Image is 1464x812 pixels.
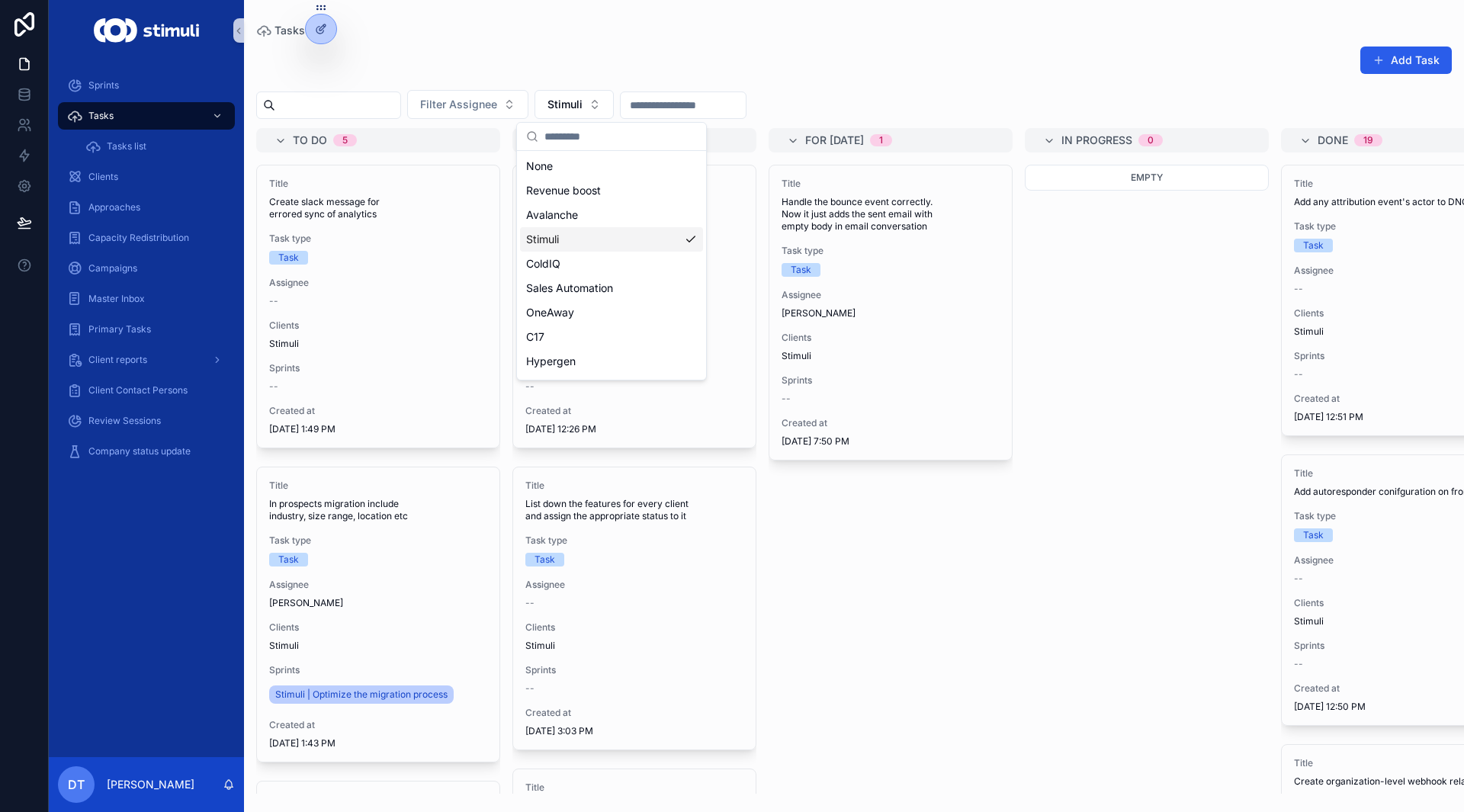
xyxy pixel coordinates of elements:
[782,417,1000,429] span: Created at
[1061,133,1132,148] span: In progress
[58,72,235,99] a: Sprints
[525,380,535,393] span: --
[58,163,235,191] a: Clients
[535,553,555,566] div: Task
[526,232,559,247] span: Stimuli
[256,23,305,38] a: Tasks
[88,354,147,366] span: Client reports
[1318,133,1348,148] span: Done
[256,467,500,762] a: TitleIn prospects migration include industry, size range, location etcTask typeTaskAssignee[PERSO...
[525,782,743,794] span: Title
[782,307,856,319] span: [PERSON_NAME]
[1303,528,1324,542] div: Task
[1363,134,1373,146] div: 19
[782,393,791,405] span: --
[49,61,244,485] div: scrollable content
[517,151,706,380] div: Suggestions
[58,194,235,221] a: Approaches
[269,498,487,522] span: In prospects migration include industry, size range, location etc
[58,285,235,313] a: Master Inbox
[88,445,191,457] span: Company status update
[525,682,535,695] span: --
[58,438,235,465] a: Company status update
[88,262,137,274] span: Campaigns
[512,467,756,750] a: TitleList down the features for every client and assign the appropriate status to itTask typeTask...
[76,133,235,160] a: Tasks list
[58,255,235,282] a: Campaigns
[525,579,743,591] span: Assignee
[88,201,140,213] span: Approaches
[269,405,487,417] span: Created at
[88,110,114,122] span: Tasks
[278,251,299,265] div: Task
[1294,283,1303,295] span: --
[879,134,883,146] div: 1
[805,133,864,148] span: For [DATE]
[269,423,487,435] span: [DATE] 1:49 PM
[1294,658,1303,670] span: --
[274,23,305,38] span: Tasks
[525,707,743,719] span: Created at
[278,553,299,566] div: Task
[88,293,145,305] span: Master Inbox
[525,423,743,435] span: [DATE] 12:26 PM
[791,263,811,277] div: Task
[58,377,235,404] a: Client Contact Persons
[58,346,235,374] a: Client reports
[782,332,1000,344] span: Clients
[269,640,299,652] span: Stimuli
[1131,172,1163,183] span: Empty
[512,165,756,448] a: TitleCreate email conversation archiving functionality for the prod dbTask typeTaskAssignee--Clie...
[782,245,1000,257] span: Task type
[1148,134,1154,146] div: 0
[269,338,299,350] span: Stimuli
[269,196,487,220] span: Create slack message for errored sync of analytics
[520,154,703,178] div: None
[525,498,743,522] span: List down the features for every client and assign the appropriate status to it
[1294,326,1324,338] span: Stimuli
[269,597,343,609] span: [PERSON_NAME]
[1360,47,1452,74] button: Add Task
[88,79,119,91] span: Sprints
[58,102,235,130] a: Tasks
[525,640,555,652] span: Stimuli
[1303,239,1324,252] div: Task
[58,224,235,252] a: Capacity Redistribution
[782,178,1000,190] span: Title
[275,688,448,701] span: Stimuli | Optimize the migration process
[269,319,487,332] span: Clients
[342,134,348,146] div: 5
[269,664,487,676] span: Sprints
[68,775,85,794] span: DT
[526,256,560,271] span: ColdIQ
[269,380,278,393] span: --
[782,196,1000,233] span: Handle the bounce event correctly. Now it just adds the sent email with empty body in email conve...
[526,305,574,320] span: OneAway
[269,295,278,307] span: --
[525,534,743,547] span: Task type
[269,233,487,245] span: Task type
[58,407,235,435] a: Review Sessions
[256,165,500,448] a: TitleCreate slack message for errored sync of analyticsTask typeTaskAssignee--ClientsStimuliSprin...
[269,719,487,731] span: Created at
[58,316,235,343] a: Primary Tasks
[269,737,487,749] span: [DATE] 1:43 PM
[782,289,1000,301] span: Assignee
[269,277,487,289] span: Assignee
[525,405,743,417] span: Created at
[107,140,146,152] span: Tasks list
[269,621,487,634] span: Clients
[269,480,487,492] span: Title
[88,384,188,396] span: Client Contact Persons
[526,329,544,345] span: C17
[269,685,454,704] a: Stimuli | Optimize the migration process
[526,207,578,223] span: Avalanche
[88,171,118,183] span: Clients
[526,354,576,369] span: Hypergen
[782,350,811,362] span: Stimuli
[525,725,743,737] span: [DATE] 3:03 PM
[420,97,497,112] span: Filter Assignee
[1294,573,1303,585] span: --
[547,97,583,112] span: Stimuli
